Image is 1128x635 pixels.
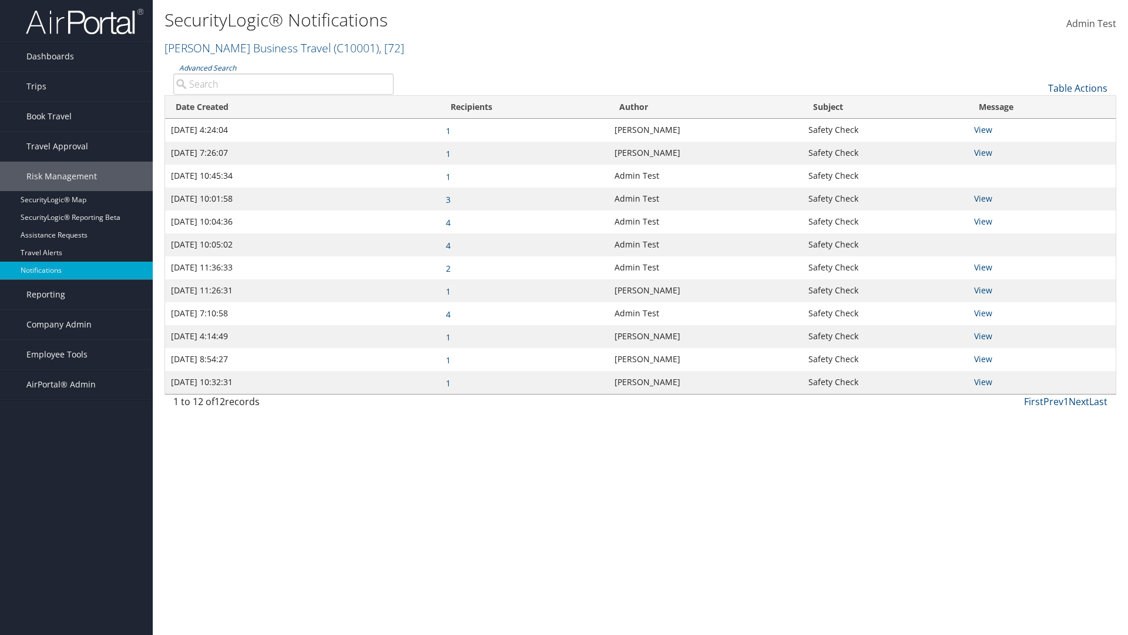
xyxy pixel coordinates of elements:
h1: SecurityLogic® Notifications [164,8,799,32]
a: View [974,124,992,135]
a: 1 [446,332,451,343]
td: Safety Check [803,325,968,348]
td: Safety Check [803,279,968,302]
td: Admin Test [609,256,803,279]
td: [DATE] 4:14:49 [165,325,440,348]
td: Safety Check [803,188,968,210]
span: Trips [26,72,46,101]
td: [DATE] 10:04:36 [165,210,440,233]
a: Table Actions [1048,82,1107,95]
span: Risk Management [26,162,97,191]
a: 1 [446,148,451,159]
td: [DATE] 11:26:31 [165,279,440,302]
span: , [ 72 ] [379,40,404,56]
span: Book Travel [26,102,72,131]
td: [DATE] 8:54:27 [165,348,440,371]
a: View [974,285,992,296]
a: Next [1069,395,1089,408]
a: Admin Test [1066,6,1116,42]
span: AirPortal® Admin [26,370,96,399]
td: [DATE] 10:32:31 [165,371,440,394]
a: 1 [446,286,451,297]
td: Admin Test [609,165,803,188]
td: Safety Check [803,371,968,394]
a: View [974,353,992,365]
th: Message: activate to sort column ascending [968,96,1116,119]
span: Travel Approval [26,132,88,161]
a: 4 [446,309,451,320]
td: [PERSON_NAME] [609,142,803,165]
a: View [974,193,992,204]
span: Dashboards [26,42,74,71]
td: Safety Check [803,256,968,279]
td: Safety Check [803,348,968,371]
a: 1 [446,355,451,366]
td: [PERSON_NAME] [609,119,803,142]
img: airportal-logo.png [26,8,143,35]
th: Recipients: activate to sort column ascending [440,96,609,119]
a: 1 [446,125,451,136]
a: View [974,216,992,227]
th: Date Created: activate to sort column ascending [165,96,440,119]
a: View [974,376,992,387]
a: 1 [446,377,451,389]
span: Company Admin [26,310,92,339]
td: [PERSON_NAME] [609,371,803,394]
a: View [974,262,992,273]
a: 2 [446,263,451,274]
td: [PERSON_NAME] [609,279,803,302]
td: Safety Check [803,165,968,188]
td: [DATE] 10:01:58 [165,188,440,210]
a: [PERSON_NAME] Business Travel [164,40,404,56]
span: Reporting [26,280,65,309]
td: Admin Test [609,188,803,210]
a: View [974,330,992,342]
td: [DATE] 7:10:58 [165,302,440,325]
td: [PERSON_NAME] [609,348,803,371]
td: [PERSON_NAME] [609,325,803,348]
td: Safety Check [803,119,968,142]
td: [DATE] 10:45:34 [165,165,440,188]
a: 1 [1063,395,1069,408]
td: Safety Check [803,233,968,256]
a: View [974,308,992,319]
td: [DATE] 11:36:33 [165,256,440,279]
a: 4 [446,240,451,251]
td: [DATE] 7:26:07 [165,142,440,165]
td: Safety Check [803,210,968,233]
div: 1 to 12 of records [173,395,394,415]
span: Admin Test [1066,17,1116,30]
td: Safety Check [803,142,968,165]
span: Employee Tools [26,340,88,369]
a: Prev [1043,395,1063,408]
td: Admin Test [609,233,803,256]
a: First [1024,395,1043,408]
a: Last [1089,395,1107,408]
a: View [974,147,992,158]
td: [DATE] 10:05:02 [165,233,440,256]
a: 3 [446,194,451,205]
a: 1 [446,171,451,182]
a: 4 [446,217,451,228]
td: Admin Test [609,210,803,233]
input: Advanced Search [173,73,394,95]
th: Subject: activate to sort column ascending [803,96,968,119]
span: 12 [214,395,225,408]
span: ( C10001 ) [334,40,379,56]
td: Safety Check [803,302,968,325]
td: Admin Test [609,302,803,325]
a: Advanced Search [179,63,236,73]
td: [DATE] 4:24:04 [165,119,440,142]
th: Author: activate to sort column ascending [609,96,803,119]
